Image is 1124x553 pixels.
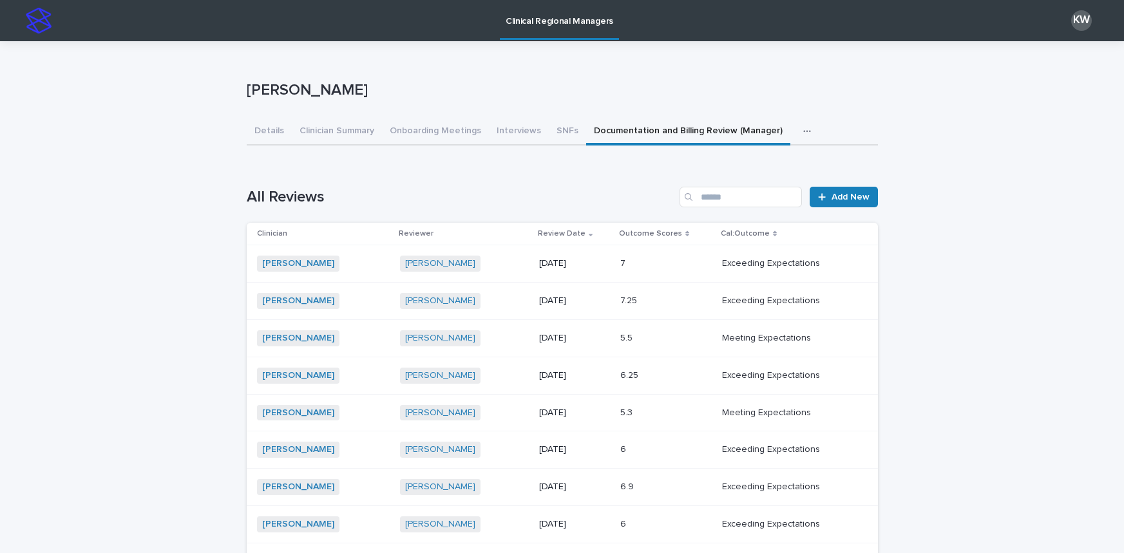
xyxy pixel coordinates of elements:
p: Meeting Expectations [722,405,814,418]
p: [DATE] [539,295,610,306]
a: [PERSON_NAME] [405,444,475,455]
tr: [PERSON_NAME] [PERSON_NAME] [DATE]6.96.9 Exceeding ExpectationsExceeding Expectations [247,469,878,506]
a: [PERSON_NAME] [262,258,334,269]
p: [DATE] [539,408,610,418]
p: Meeting Expectations [722,330,814,344]
p: [DATE] [539,370,610,381]
p: [DATE] [539,519,610,530]
p: 6.25 [620,368,641,381]
p: [DATE] [539,482,610,492]
p: Cal:Outcome [721,227,770,241]
p: 5.3 [620,405,635,418]
button: Interviews [489,118,549,145]
p: [PERSON_NAME] [247,81,873,100]
a: [PERSON_NAME] [405,258,475,269]
span: Add New [832,192,870,202]
p: Exceeding Expectations [722,516,823,530]
a: [PERSON_NAME] [262,482,334,492]
button: Details [247,118,292,145]
tr: [PERSON_NAME] [PERSON_NAME] [DATE]66 Exceeding ExpectationsExceeding Expectations [247,431,878,469]
p: [DATE] [539,258,610,269]
button: Documentation and Billing Review (Manager) [586,118,790,145]
p: Clinician [257,227,287,241]
a: [PERSON_NAME] [262,333,334,344]
a: [PERSON_NAME] [405,295,475,306]
tr: [PERSON_NAME] [PERSON_NAME] [DATE]7.257.25 Exceeding ExpectationsExceeding Expectations [247,283,878,320]
p: 6 [620,442,629,455]
h1: All Reviews [247,188,675,207]
a: [PERSON_NAME] [262,295,334,306]
div: KW [1071,10,1092,31]
tr: [PERSON_NAME] [PERSON_NAME] [DATE]77 Exceeding ExpectationsExceeding Expectations [247,245,878,283]
p: 7.25 [620,293,640,306]
a: [PERSON_NAME] [405,519,475,530]
tr: [PERSON_NAME] [PERSON_NAME] [DATE]5.55.5 Meeting ExpectationsMeeting Expectations [247,319,878,357]
p: Exceeding Expectations [722,442,823,455]
a: [PERSON_NAME] [262,370,334,381]
p: Outcome Scores [619,227,682,241]
p: [DATE] [539,333,610,344]
button: Clinician Summary [292,118,382,145]
p: [DATE] [539,444,610,455]
tr: [PERSON_NAME] [PERSON_NAME] [DATE]5.35.3 Meeting ExpectationsMeeting Expectations [247,394,878,431]
a: [PERSON_NAME] [405,370,475,381]
p: Exceeding Expectations [722,368,823,381]
a: [PERSON_NAME] [405,482,475,492]
a: Add New [810,187,877,207]
p: Exceeding Expectations [722,479,823,492]
tr: [PERSON_NAME] [PERSON_NAME] [DATE]66 Exceeding ExpectationsExceeding Expectations [247,505,878,543]
p: Review Date [538,227,586,241]
p: Exceeding Expectations [722,293,823,306]
button: SNFs [549,118,586,145]
a: [PERSON_NAME] [262,408,334,418]
input: Search [680,187,802,207]
p: 5.5 [620,330,635,344]
a: [PERSON_NAME] [262,444,334,455]
a: [PERSON_NAME] [405,333,475,344]
p: 6.9 [620,479,636,492]
tr: [PERSON_NAME] [PERSON_NAME] [DATE]6.256.25 Exceeding ExpectationsExceeding Expectations [247,357,878,394]
img: stacker-logo-s-only.png [26,8,52,33]
p: 7 [620,256,628,269]
p: Reviewer [399,227,433,241]
button: Onboarding Meetings [382,118,489,145]
p: Exceeding Expectations [722,256,823,269]
p: 6 [620,516,629,530]
a: [PERSON_NAME] [405,408,475,418]
a: [PERSON_NAME] [262,519,334,530]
